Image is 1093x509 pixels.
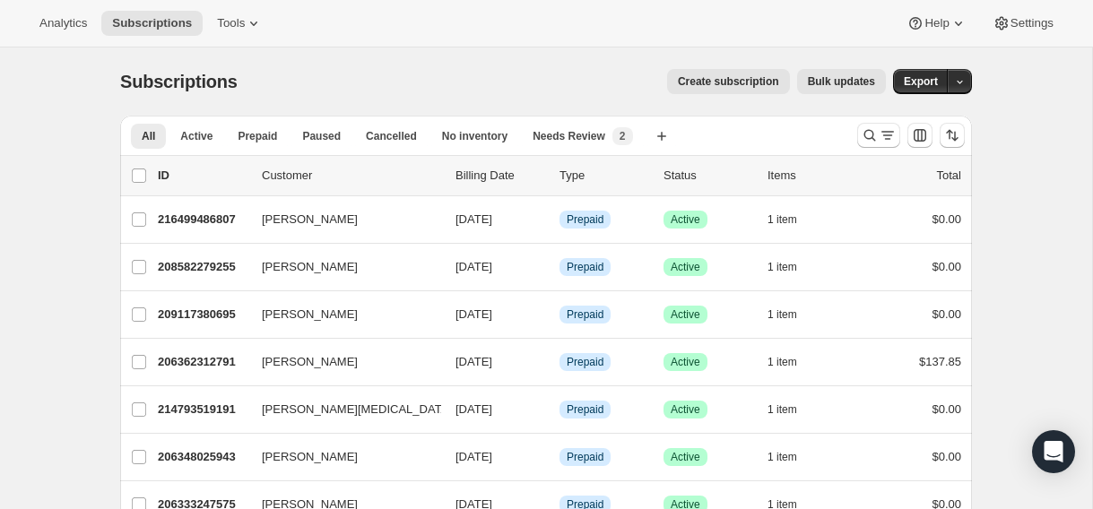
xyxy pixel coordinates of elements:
[1032,430,1075,473] div: Open Intercom Messenger
[768,254,817,280] button: 1 item
[940,123,965,148] button: Sort the results
[142,129,155,143] span: All
[455,260,492,273] span: [DATE]
[768,167,857,185] div: Items
[932,450,961,463] span: $0.00
[567,355,603,369] span: Prepaid
[768,402,797,417] span: 1 item
[251,348,430,376] button: [PERSON_NAME]
[671,212,700,227] span: Active
[671,260,700,274] span: Active
[671,355,700,369] span: Active
[262,258,358,276] span: [PERSON_NAME]
[39,16,87,30] span: Analytics
[768,450,797,464] span: 1 item
[251,443,430,471] button: [PERSON_NAME]
[302,129,341,143] span: Paused
[620,129,626,143] span: 2
[671,450,700,464] span: Active
[455,355,492,368] span: [DATE]
[768,444,817,470] button: 1 item
[808,74,875,89] span: Bulk updates
[937,167,961,185] p: Total
[29,11,98,36] button: Analytics
[904,74,938,89] span: Export
[158,353,247,371] p: 206362312791
[768,349,817,375] button: 1 item
[768,397,817,422] button: 1 item
[567,260,603,274] span: Prepaid
[455,450,492,463] span: [DATE]
[932,212,961,226] span: $0.00
[907,123,933,148] button: Customize table column order and visibility
[768,260,797,274] span: 1 item
[768,307,797,322] span: 1 item
[158,448,247,466] p: 206348025943
[664,167,753,185] p: Status
[932,260,961,273] span: $0.00
[262,353,358,371] span: [PERSON_NAME]
[567,307,603,322] span: Prepaid
[112,16,192,30] span: Subscriptions
[768,355,797,369] span: 1 item
[768,302,817,327] button: 1 item
[158,306,247,324] p: 209117380695
[262,211,358,229] span: [PERSON_NAME]
[238,129,277,143] span: Prepaid
[1011,16,1054,30] span: Settings
[158,207,961,232] div: 216499486807[PERSON_NAME][DATE]InfoPrepaidSuccessActive1 item$0.00
[158,444,961,470] div: 206348025943[PERSON_NAME][DATE]InfoPrepaidSuccessActive1 item$0.00
[251,205,430,234] button: [PERSON_NAME]
[158,167,961,185] div: IDCustomerBilling DateTypeStatusItemsTotal
[768,207,817,232] button: 1 item
[647,124,676,149] button: Create new view
[678,74,779,89] span: Create subscription
[120,72,238,91] span: Subscriptions
[158,401,247,418] p: 214793519191
[857,123,900,148] button: Search and filter results
[797,69,886,94] button: Bulk updates
[671,402,700,417] span: Active
[442,129,507,143] span: No inventory
[924,16,949,30] span: Help
[206,11,273,36] button: Tools
[560,167,649,185] div: Type
[896,11,977,36] button: Help
[158,302,961,327] div: 209117380695[PERSON_NAME][DATE]InfoPrepaidSuccessActive1 item$0.00
[567,212,603,227] span: Prepaid
[982,11,1064,36] button: Settings
[567,402,603,417] span: Prepaid
[455,212,492,226] span: [DATE]
[158,167,247,185] p: ID
[932,307,961,321] span: $0.00
[919,355,961,368] span: $137.85
[180,129,213,143] span: Active
[366,129,417,143] span: Cancelled
[251,300,430,329] button: [PERSON_NAME]
[217,16,245,30] span: Tools
[533,129,605,143] span: Needs Review
[893,69,949,94] button: Export
[671,307,700,322] span: Active
[158,349,961,375] div: 206362312791[PERSON_NAME][DATE]InfoPrepaidSuccessActive1 item$137.85
[262,306,358,324] span: [PERSON_NAME]
[251,253,430,281] button: [PERSON_NAME]
[932,402,961,416] span: $0.00
[455,307,492,321] span: [DATE]
[567,450,603,464] span: Prepaid
[667,69,790,94] button: Create subscription
[768,212,797,227] span: 1 item
[455,402,492,416] span: [DATE]
[158,258,247,276] p: 208582279255
[455,167,545,185] p: Billing Date
[158,211,247,229] p: 216499486807
[158,254,961,280] div: 208582279255[PERSON_NAME][DATE]InfoPrepaidSuccessActive1 item$0.00
[262,167,441,185] p: Customer
[158,397,961,422] div: 214793519191[PERSON_NAME][MEDICAL_DATA][DATE]InfoPrepaidSuccessActive1 item$0.00
[262,448,358,466] span: [PERSON_NAME]
[101,11,203,36] button: Subscriptions
[251,395,430,424] button: [PERSON_NAME][MEDICAL_DATA]
[262,401,452,418] span: [PERSON_NAME][MEDICAL_DATA]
